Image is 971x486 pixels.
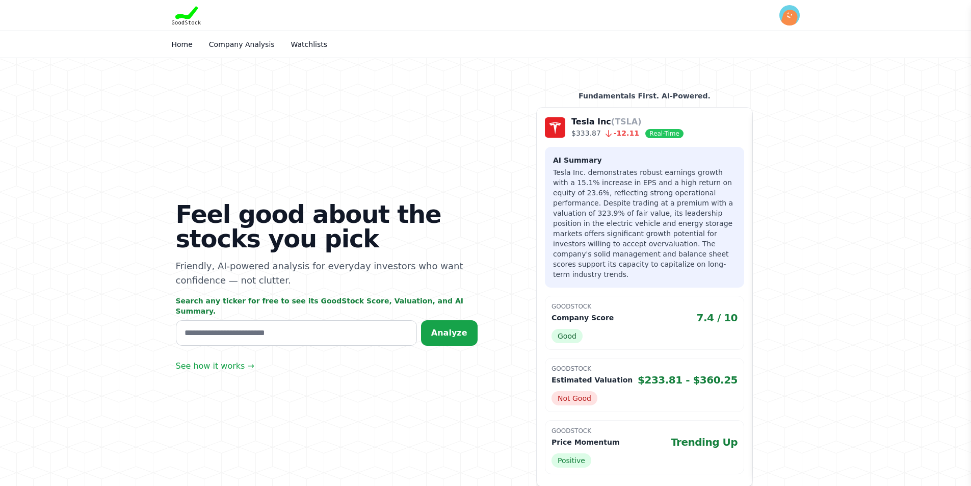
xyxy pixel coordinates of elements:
a: See how it works → [176,360,254,372]
span: $233.81 - $360.25 [638,373,738,387]
span: Real-Time [645,129,683,138]
a: Company Analysis [209,40,275,48]
p: Tesla Inc. demonstrates robust earnings growth with a 15.1% increase in EPS and a high return on ... [553,167,736,279]
span: -12.11 [601,129,639,137]
p: Friendly, AI-powered analysis for everyday investors who want confidence — not clutter. [176,259,478,288]
p: Search any ticker for free to see its GoodStock Score, Valuation, and AI Summary. [176,296,478,316]
p: Fundamentals First. AI-Powered. [536,91,753,101]
p: Tesla Inc [571,116,684,128]
p: Company Score [552,313,614,323]
p: Estimated Valuation [552,375,633,385]
img: Goodstock Logo [172,6,201,24]
img: invitee [779,5,800,25]
span: (TSLA) [611,117,642,126]
span: Analyze [431,328,467,338]
span: 7.4 / 10 [697,311,738,325]
p: $333.87 [571,128,684,139]
span: Positive [552,453,591,468]
p: GoodStock [552,302,738,311]
a: Watchlists [291,40,327,48]
p: GoodStock [552,365,738,373]
p: Price Momentum [552,437,619,447]
img: Company Logo [545,117,565,138]
button: Analyze [421,320,478,346]
h3: AI Summary [553,155,736,165]
h1: Feel good about the stocks you pick [176,202,478,251]
a: Home [172,40,193,48]
span: Good [552,329,583,343]
p: GoodStock [552,427,738,435]
span: Trending Up [671,435,738,449]
span: Not Good [552,391,597,405]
